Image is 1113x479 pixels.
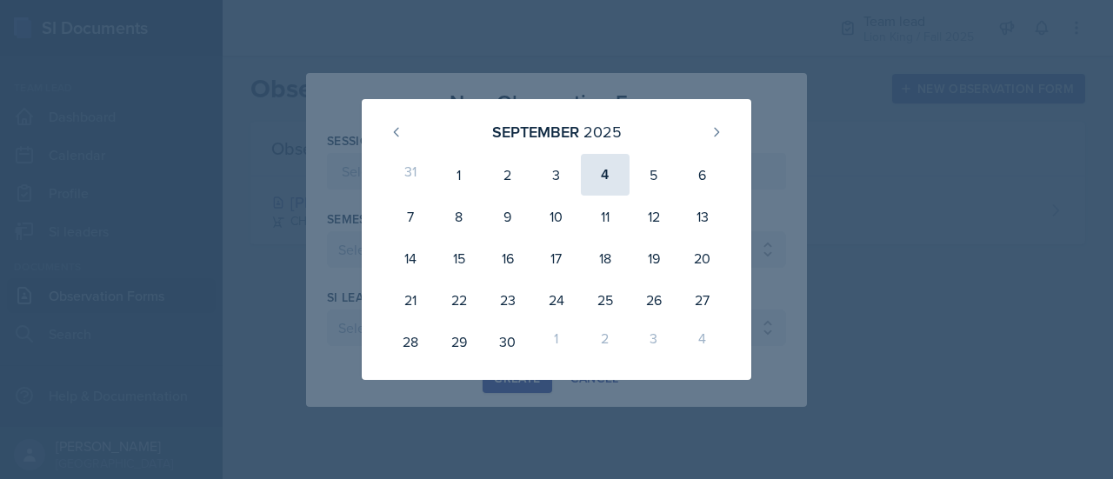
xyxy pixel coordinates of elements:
div: 22 [435,279,483,321]
div: 8 [435,196,483,237]
div: 25 [581,279,630,321]
div: 14 [386,237,435,279]
div: 21 [386,279,435,321]
div: 30 [483,321,532,363]
div: 7 [386,196,435,237]
div: 2 [483,154,532,196]
div: 24 [532,279,581,321]
div: 26 [630,279,678,321]
div: 17 [532,237,581,279]
div: 19 [630,237,678,279]
div: 23 [483,279,532,321]
div: 1 [532,321,581,363]
div: 18 [581,237,630,279]
div: 15 [435,237,483,279]
div: 5 [630,154,678,196]
div: 2 [581,321,630,363]
div: 9 [483,196,532,237]
div: 20 [678,237,727,279]
div: 13 [678,196,727,237]
div: 2025 [583,120,622,143]
div: 27 [678,279,727,321]
div: 4 [581,154,630,196]
div: 29 [435,321,483,363]
div: 31 [386,154,435,196]
div: 16 [483,237,532,279]
div: 10 [532,196,581,237]
div: 12 [630,196,678,237]
div: 1 [435,154,483,196]
div: 3 [630,321,678,363]
div: 11 [581,196,630,237]
div: 28 [386,321,435,363]
div: 3 [532,154,581,196]
div: September [492,120,579,143]
div: 6 [678,154,727,196]
div: 4 [678,321,727,363]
